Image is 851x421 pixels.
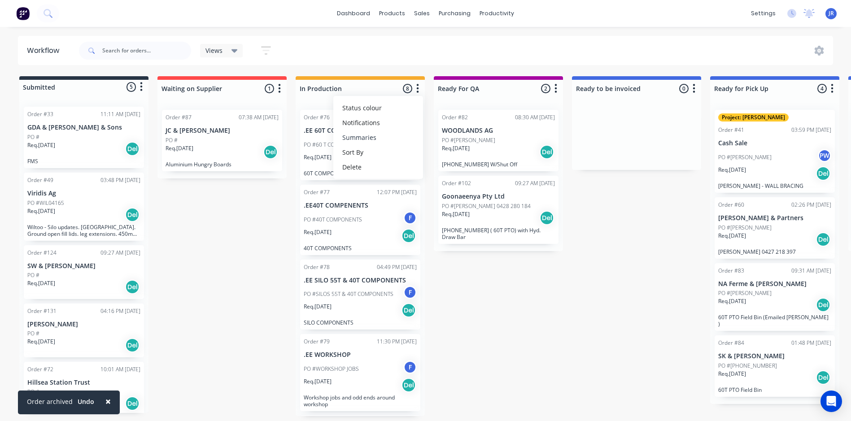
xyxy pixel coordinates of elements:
a: dashboard [332,7,375,20]
p: Req. [DATE] [27,207,55,215]
span: × [105,395,111,408]
p: [PERSON_NAME] & Partners [718,214,831,222]
p: 40T COMPONENTS [304,245,417,252]
p: Cash Sale [718,139,831,147]
button: Sort By [333,145,423,160]
div: Order #7712:07 PM [DATE].EE40T COMPENENTSPO #40T COMPONENTSFReq.[DATE]Del40T COMPONENTS [300,185,420,255]
div: Del [125,208,140,222]
div: 11:11 AM [DATE] [100,110,140,118]
p: SW & [PERSON_NAME] [27,262,140,270]
div: 11:30 PM [DATE] [377,338,417,346]
div: products [375,7,410,20]
div: Order #7612:06 PM [DATE].EE 60T COMPONENTSPO #60 T COMPONENTSFReq.[DATE]Del60T COMPONENTS [300,110,420,180]
div: 04:49 PM [DATE] [377,263,417,271]
div: Order #77 [304,188,330,196]
div: Project: [PERSON_NAME] [718,113,789,122]
p: PO #[PERSON_NAME] [718,224,772,232]
button: Delete [333,160,423,174]
div: 12:07 PM [DATE] [377,188,417,196]
p: Req. [DATE] [27,338,55,346]
p: .EE WORKSHOP [304,351,417,359]
p: Req. [DATE] [304,228,332,236]
p: Workshop jobs and odd ends around workshop [304,394,417,408]
p: PO # [27,388,39,396]
div: 08:30 AM [DATE] [515,113,555,122]
div: Order #6002:26 PM [DATE][PERSON_NAME] & PartnersPO #[PERSON_NAME]Req.[DATE]Del[PERSON_NAME] 0427 ... [715,197,835,259]
div: PW [818,149,831,162]
p: PO #[PERSON_NAME] [718,289,772,297]
p: Req. [DATE] [304,303,332,311]
p: PO # [27,133,39,141]
div: Del [816,298,830,312]
div: Del [125,142,140,156]
div: purchasing [434,7,475,20]
p: Req. [DATE] [304,378,332,386]
p: SILO COMPONENTS [304,319,417,326]
div: Order #13104:16 PM [DATE][PERSON_NAME]PO #Req.[DATE]Del [24,304,144,357]
div: Del [401,378,416,392]
div: Del [816,232,830,247]
div: Order #83 [718,267,744,275]
div: Order #124 [27,249,57,257]
p: [PERSON_NAME] - WALL BRACING [718,182,831,189]
p: PO #40T COMPONENTS [304,216,362,224]
div: Order #84 [718,339,744,347]
div: Order #49 [27,176,53,184]
div: 03:48 PM [DATE] [100,176,140,184]
div: Order #79 [304,338,330,346]
div: 07:38 AM [DATE] [239,113,279,122]
div: Order #7911:30 PM [DATE].EE WORKSHOPPO #WORKSHOP JOBSFReq.[DATE]DelWorkshop jobs and odd ends aro... [300,334,420,411]
p: Req. [DATE] [718,370,746,378]
div: Order archived [27,397,73,406]
p: Viridis Ag [27,190,140,197]
div: Order #60 [718,201,744,209]
p: Req. [DATE] [718,232,746,240]
div: Order #33 [27,110,53,118]
p: Hillsea Station Trust [27,379,140,386]
p: FMS [27,158,140,165]
p: PO #WIL04165 [27,199,64,207]
div: 04:16 PM [DATE] [100,307,140,315]
div: Order #76 [304,113,330,122]
div: Order #8401:48 PM [DATE]SK & [PERSON_NAME]PO #[PHONE_NUMBER]Req.[DATE]Del60T PTO Field Bin [715,335,835,397]
div: 10:01 AM [DATE] [100,365,140,373]
div: Open Intercom Messenger [820,391,842,412]
div: Del [401,229,416,243]
div: Del [125,396,140,411]
div: settings [746,7,780,20]
div: 09:27 AM [DATE] [515,179,555,187]
p: [PERSON_NAME] 0427 218 397 [718,248,831,255]
div: Order #10209:27 AM [DATE]Goonaeenya Pty LtdPO #[PERSON_NAME] 0428 280 184Req.[DATE]Del[PHONE_NUMB... [438,176,559,244]
div: productivity [475,7,519,20]
span: Status colour [342,103,382,113]
div: F [403,360,417,374]
button: Undo [73,395,99,408]
button: Status colour [333,100,423,115]
div: Order #72 [27,365,53,373]
div: sales [410,7,434,20]
div: Order #8707:38 AM [DATE]JC & [PERSON_NAME]PO #Req.[DATE]DelAluminium Hungry Boards [162,110,282,171]
div: Order #41 [718,126,744,134]
div: Order #3311:11 AM [DATE]GDA & [PERSON_NAME] & SonsPO #Req.[DATE]DelFMS [24,107,144,168]
p: 60T PTO Field Bin (Emailed [PERSON_NAME] ) [718,314,831,327]
div: Del [125,338,140,352]
p: PO #[PHONE_NUMBER] [718,362,777,370]
div: Order #102 [442,179,471,187]
p: PO #60 T COMPONENTS [304,141,363,149]
div: Order #78 [304,263,330,271]
p: Req. [DATE] [27,141,55,149]
div: Order #131 [27,307,57,315]
div: Del [401,303,416,317]
div: Order #12409:27 AM [DATE]SW & [PERSON_NAME]PO #Req.[DATE]Del [24,245,144,299]
p: JC & [PERSON_NAME] [166,127,279,135]
p: SK & [PERSON_NAME] [718,352,831,360]
div: Order #8309:31 AM [DATE]NA Ferme & [PERSON_NAME]PO #[PERSON_NAME]Req.[DATE]Del60T PTO Field Bin (... [715,263,835,331]
input: Search for orders... [102,42,191,60]
div: 09:31 AM [DATE] [791,267,831,275]
p: Wiltoo - Silo updates. [GEOGRAPHIC_DATA]. Ground open fill lids. leg extensions. 450mm clearance?... [27,224,140,237]
p: .EE 60T COMPONENTS [304,127,417,135]
p: 60T COMPONENTS [304,170,417,177]
p: PO #WORKSHOP JOBS [304,365,359,373]
p: Req. [DATE] [718,166,746,174]
div: Del [540,211,554,225]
